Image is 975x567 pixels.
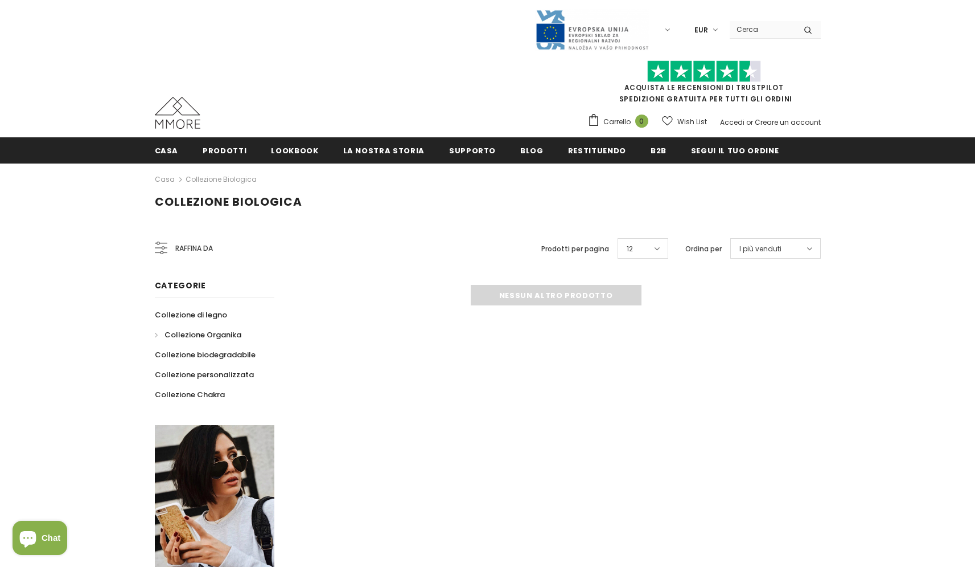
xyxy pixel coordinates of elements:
img: Fidati di Pilot Stars [647,60,761,83]
a: Collezione biologica [186,174,257,184]
a: Casa [155,173,175,186]
span: I più venduti [739,243,781,255]
span: Collezione biodegradabile [155,349,256,360]
a: Segui il tuo ordine [691,137,779,163]
a: Prodotti [203,137,246,163]
a: Collezione di legno [155,305,227,325]
span: Segui il tuo ordine [691,145,779,156]
span: La nostra storia [343,145,425,156]
a: Wish List [662,112,707,132]
a: Lookbook [271,137,318,163]
span: Lookbook [271,145,318,156]
label: Ordina per [685,243,722,255]
span: Carrello [603,116,631,128]
a: Carrello 0 [587,113,654,130]
a: Acquista le recensioni di TrustPilot [624,83,784,92]
a: Collezione Chakra [155,385,225,405]
span: 0 [635,115,648,128]
span: Prodotti [203,145,246,156]
span: Wish List [677,116,707,128]
span: Collezione di legno [155,309,227,320]
a: Collezione biodegradabile [155,345,256,365]
span: Blog [520,145,544,156]
span: Categorie [155,280,206,291]
span: Collezione Organika [164,329,241,340]
a: Javni Razpis [535,25,649,34]
span: B2B [651,145,667,156]
img: Javni Razpis [535,9,649,51]
a: B2B [651,137,667,163]
span: Casa [155,145,179,156]
span: 12 [627,243,633,255]
span: SPEDIZIONE GRATUITA PER TUTTI GLI ORDINI [587,66,821,104]
span: Collezione personalizzata [155,369,254,380]
a: Accedi [720,117,744,127]
span: Raffina da [175,242,213,255]
a: supporto [449,137,496,163]
input: Search Site [730,21,795,38]
a: Casa [155,137,179,163]
label: Prodotti per pagina [541,243,609,255]
a: Blog [520,137,544,163]
span: supporto [449,145,496,156]
a: La nostra storia [343,137,425,163]
img: Casi MMORE [155,97,200,129]
span: EUR [694,25,708,36]
a: Collezione Organika [155,325,241,345]
span: Collezione biologica [155,194,302,210]
inbox-online-store-chat: Shopify online store chat [9,521,71,558]
span: or [746,117,753,127]
a: Collezione personalizzata [155,365,254,385]
a: Creare un account [755,117,821,127]
span: Restituendo [568,145,626,156]
span: Collezione Chakra [155,389,225,400]
a: Restituendo [568,137,626,163]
